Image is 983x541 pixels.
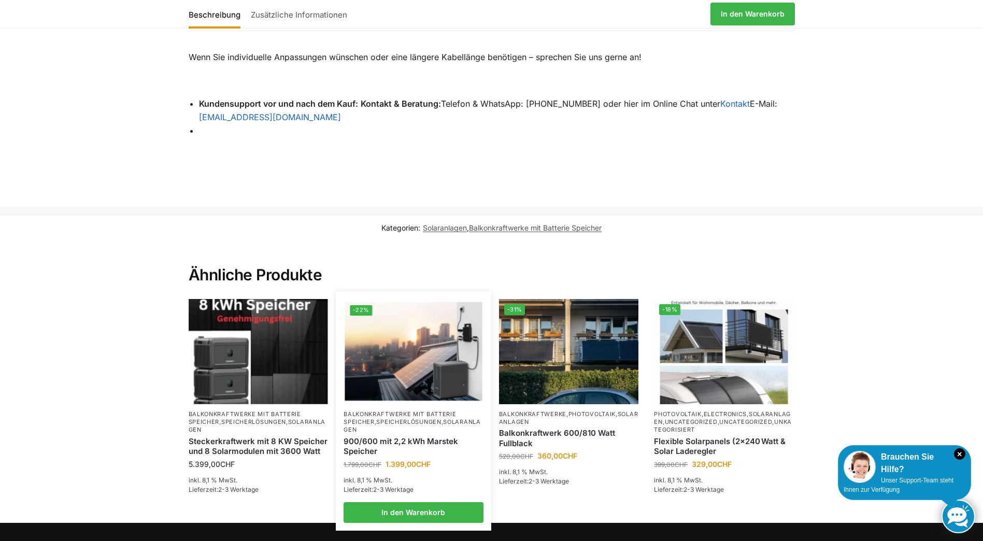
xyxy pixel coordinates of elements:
a: Solaranlagen [344,418,481,433]
bdi: 329,00 [692,460,732,468]
a: 900/600 mit 2,2 kWh Marstek Speicher [344,436,483,457]
span: Unser Support-Team steht Ihnen zur Verfügung [844,477,953,493]
a: Balkonkraftwerke mit Batterie Speicher [344,410,456,425]
p: inkl. 8,1 % MwSt. [189,476,329,485]
img: Flexible Solar Module für Wohnmobile Camping Balkon [654,299,794,404]
a: Photovoltaik [568,410,616,418]
bdi: 520,00 [499,452,533,460]
bdi: 1.799,00 [344,461,381,468]
span: CHF [368,461,381,468]
span: Kategorien: , [381,222,602,233]
span: CHF [520,452,533,460]
p: inkl. 8,1 % MwSt. [499,467,639,477]
a: Balkonkraftwerke [499,410,566,418]
a: Steckerkraftwerk mit 8 KW Speicher und 8 Solarmodulen mit 3600 Watt [189,436,329,457]
a: [EMAIL_ADDRESS][DOMAIN_NAME] [199,112,341,122]
a: In den Warenkorb legen: „900/600 mit 2,2 kWh Marstek Speicher“ [344,502,483,523]
bdi: 5.399,00 [189,460,235,468]
a: Balkonkraftwerke mit Batterie Speicher [469,223,602,232]
span: CHF [416,460,431,468]
span: CHF [563,451,577,460]
strong: Kontakt & Beratung: [361,98,441,109]
p: , , [344,410,483,434]
bdi: 360,00 [537,451,577,460]
h2: Ähnliche Produkte [189,240,795,285]
a: Balkonkraftwerke mit Batterie Speicher [189,410,301,425]
p: , , [189,410,329,434]
a: Speicherlösungen [221,418,286,425]
a: Unkategorisiert [654,418,792,433]
span: CHF [675,461,688,468]
p: , , [499,410,639,426]
img: Customer service [844,451,876,483]
a: Uncategorized [665,418,718,425]
a: Photovoltaik [654,410,701,418]
a: Solaranlagen [423,223,467,232]
a: Kontakt [720,98,750,109]
span: 2-3 Werktage [373,486,414,493]
span: Lieferzeit: [189,486,259,493]
bdi: 1.399,00 [386,460,431,468]
span: Lieferzeit: [654,486,724,493]
span: Lieferzeit: [499,477,569,485]
span: CHF [717,460,732,468]
a: Flexible Solarpanels (2×240 Watt & Solar Laderegler [654,436,794,457]
div: Brauchen Sie Hilfe? [844,451,965,476]
strong: Kundensupport vor und nach dem Kauf: [199,98,358,109]
span: 2-3 Werktage [218,486,259,493]
span: CHF [220,460,235,468]
img: Steckerkraftwerk mit 8 KW Speicher und 8 Solarmodulen mit 3600 Watt [189,299,329,404]
a: -22%Balkonkraftwerk mit Marstek Speicher [345,300,482,403]
span: 2-3 Werktage [529,477,569,485]
i: Schließen [954,448,965,460]
a: -31%2 Balkonkraftwerke [499,299,639,404]
span: 2-3 Werktage [683,486,724,493]
img: Balkonkraftwerk mit Marstek Speicher [345,300,482,403]
a: Balkonkraftwerk 600/810 Watt Fullblack [499,428,639,448]
a: Solaranlagen [189,418,326,433]
li: Telefon & WhatsApp: [PHONE_NUMBER] oder hier im Online Chat unter E-Mail: [199,97,795,124]
img: 2 Balkonkraftwerke [499,299,639,404]
p: , , , , , [654,410,794,434]
bdi: 399,00 [654,461,688,468]
a: Electronics [704,410,747,418]
a: Speicherlösungen [376,418,441,425]
p: inkl. 8,1 % MwSt. [654,476,794,485]
a: Solaranlagen [654,410,791,425]
p: inkl. 8,1 % MwSt. [344,476,483,485]
a: Solaranlagen [499,410,638,425]
a: Uncategorized [719,418,772,425]
a: -18%Flexible Solar Module für Wohnmobile Camping Balkon [654,299,794,404]
p: Wenn Sie individuelle Anpassungen wünschen oder eine längere Kabellänge benötigen – sprechen Sie ... [189,51,795,64]
span: Lieferzeit: [344,486,414,493]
